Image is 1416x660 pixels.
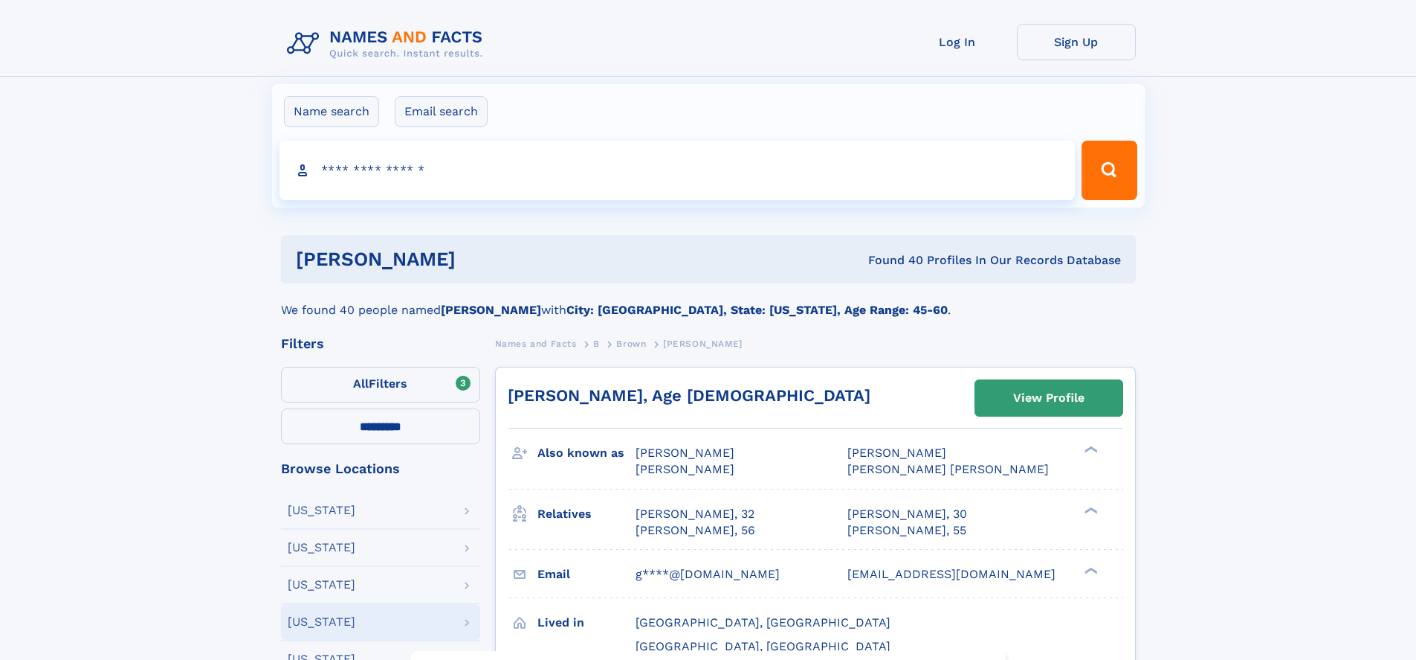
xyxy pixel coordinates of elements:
[1017,24,1136,60] a: Sign Up
[281,462,480,475] div: Browse Locations
[663,339,743,349] span: [PERSON_NAME]
[537,610,636,635] h3: Lived in
[593,334,600,353] a: B
[537,502,636,527] h3: Relatives
[636,506,754,522] a: [PERSON_NAME], 32
[636,462,734,476] span: [PERSON_NAME]
[593,339,600,349] span: B
[279,141,1076,200] input: search input
[508,386,870,405] a: [PERSON_NAME], Age [DEMOGRAPHIC_DATA]
[636,446,734,460] span: [PERSON_NAME]
[296,250,662,269] h1: [PERSON_NAME]
[636,639,890,653] span: [GEOGRAPHIC_DATA], [GEOGRAPHIC_DATA]
[636,522,755,539] a: [PERSON_NAME], 56
[281,24,495,64] img: Logo Names and Facts
[495,334,577,353] a: Names and Facts
[284,96,379,127] label: Name search
[847,446,946,460] span: [PERSON_NAME]
[281,337,480,350] div: Filters
[898,24,1017,60] a: Log In
[441,303,541,317] b: [PERSON_NAME]
[1081,566,1099,575] div: ❯
[975,380,1122,416] a: View Profile
[281,283,1136,319] div: We found 40 people named with .
[353,377,369,391] span: All
[281,367,480,403] label: Filters
[616,334,646,353] a: Brown
[395,96,488,127] label: Email search
[847,506,967,522] a: [PERSON_NAME], 30
[537,440,636,466] h3: Also known as
[1081,445,1099,455] div: ❯
[636,615,890,629] span: [GEOGRAPHIC_DATA], [GEOGRAPHIC_DATA]
[537,562,636,587] h3: Email
[288,616,355,628] div: [US_STATE]
[847,567,1055,581] span: [EMAIL_ADDRESS][DOMAIN_NAME]
[288,542,355,554] div: [US_STATE]
[847,522,966,539] a: [PERSON_NAME], 55
[566,303,948,317] b: City: [GEOGRAPHIC_DATA], State: [US_STATE], Age Range: 45-60
[1082,141,1137,200] button: Search Button
[288,579,355,591] div: [US_STATE]
[616,339,646,349] span: Brown
[1081,505,1099,515] div: ❯
[847,462,1049,476] span: [PERSON_NAME] [PERSON_NAME]
[288,504,355,516] div: [US_STATE]
[1013,381,1084,415] div: View Profile
[662,252,1121,269] div: Found 40 Profiles In Our Records Database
